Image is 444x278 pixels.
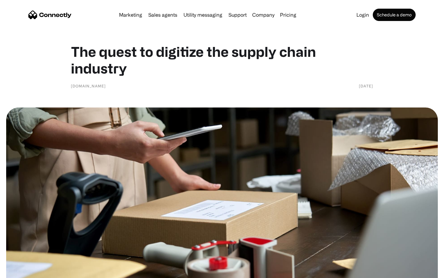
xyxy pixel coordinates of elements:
[6,267,37,276] aside: Language selected: English
[71,83,106,89] div: [DOMAIN_NAME]
[71,43,373,77] h1: The quest to digitize the supply chain industry
[277,12,299,17] a: Pricing
[226,12,249,17] a: Support
[354,12,372,17] a: Login
[252,11,274,19] div: Company
[146,12,180,17] a: Sales agents
[12,267,37,276] ul: Language list
[359,83,373,89] div: [DATE]
[181,12,225,17] a: Utility messaging
[373,9,416,21] a: Schedule a demo
[117,12,145,17] a: Marketing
